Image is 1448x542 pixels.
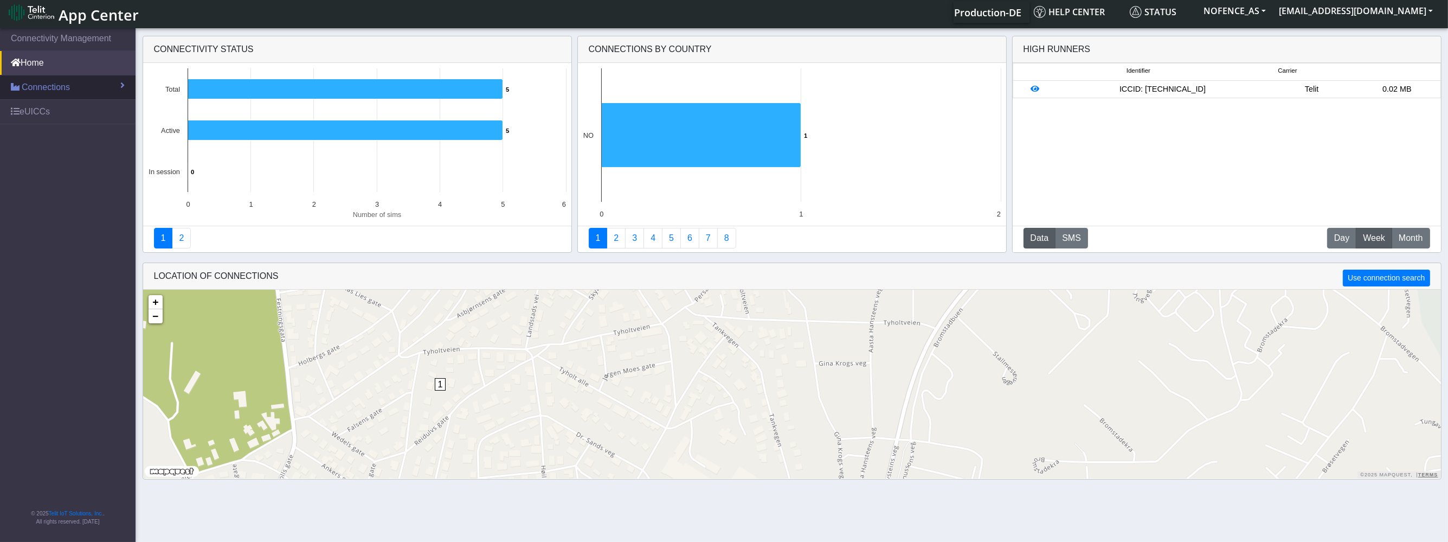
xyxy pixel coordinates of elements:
[1130,6,1176,18] span: Status
[589,228,995,248] nav: Summary paging
[799,210,803,218] text: 1
[600,210,603,218] text: 0
[501,200,505,208] text: 5
[375,200,378,208] text: 3
[996,210,1000,218] text: 2
[435,378,446,391] span: 1
[1125,1,1197,23] a: Status
[662,228,681,248] a: Usage by Carrier
[680,228,699,248] a: 14 Days Trend
[1356,228,1392,248] button: Week
[1418,472,1438,477] a: Terms
[9,4,54,21] img: logo-telit-cinterion-gw-new.png
[149,295,163,309] a: Zoom in
[699,228,718,248] a: Zero Session
[154,228,561,248] nav: Summary paging
[583,131,593,139] text: NO
[643,228,662,248] a: Connections By Carrier
[172,228,191,248] a: Deployment status
[143,36,571,63] div: Connectivity status
[1363,232,1385,245] span: Week
[143,263,1441,290] div: LOCATION OF CONNECTIONS
[506,127,509,134] text: 5
[1269,84,1354,95] div: Telit
[1278,66,1297,75] span: Carrier
[312,200,316,208] text: 2
[249,200,253,208] text: 1
[1024,228,1056,248] button: Data
[1392,228,1430,248] button: Month
[438,200,442,208] text: 4
[1029,1,1125,23] a: Help center
[22,81,70,94] span: Connections
[1024,43,1091,56] div: High Runners
[589,228,608,248] a: Connections By Country
[1272,1,1439,21] button: [EMAIL_ADDRESS][DOMAIN_NAME]
[1055,228,1088,248] button: SMS
[1334,232,1349,245] span: Day
[161,126,180,135] text: Active
[154,228,173,248] a: Connectivity status
[186,200,190,208] text: 0
[1357,471,1440,479] div: ©2025 MapQuest, |
[562,200,565,208] text: 6
[1127,66,1150,75] span: Identifier
[954,6,1021,19] span: Production-DE
[717,228,736,248] a: Not Connected for 30 days
[1343,270,1430,286] button: Use connection search
[578,36,1006,63] div: Connections By Country
[1354,84,1439,95] div: 0.02 MB
[49,511,103,517] a: Telit IoT Solutions, Inc.
[435,378,446,411] div: 1
[1197,1,1272,21] button: NOFENCE_AS
[191,169,194,175] text: 0
[149,168,180,176] text: In session
[1399,232,1423,245] span: Month
[352,211,401,219] text: Number of sims
[59,5,139,25] span: App Center
[165,85,179,93] text: Total
[625,228,644,248] a: Usage per Country
[954,1,1021,23] a: Your current platform instance
[1034,6,1105,18] span: Help center
[149,309,163,323] a: Zoom out
[9,1,137,24] a: App Center
[1056,84,1269,95] div: ICCID: [TECHNICAL_ID]
[1327,228,1356,248] button: Day
[1130,6,1142,18] img: status.svg
[607,228,626,248] a: Carrier
[506,86,509,93] text: 5
[1034,6,1046,18] img: knowledge.svg
[804,132,807,139] text: 1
